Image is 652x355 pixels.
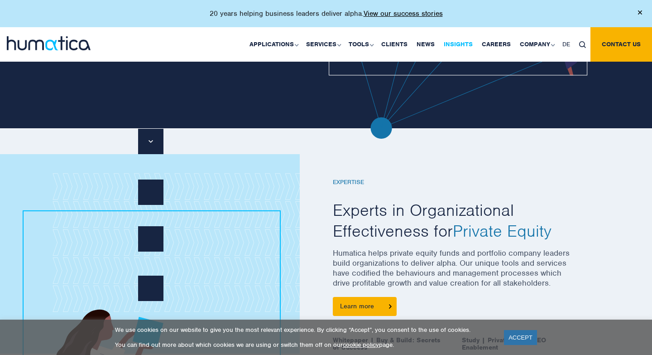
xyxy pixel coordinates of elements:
p: 20 years helping business leaders deliver alpha. [210,9,443,18]
span: DE [562,40,570,48]
img: logo [7,36,91,50]
a: Tools [344,27,377,62]
p: We use cookies on our website to give you the most relevant experience. By clicking “Accept”, you... [115,326,493,334]
a: Careers [477,27,515,62]
a: Clients [377,27,412,62]
img: search_icon [579,41,586,48]
img: arrowicon [389,304,392,308]
a: View our success stories [364,9,443,18]
p: Humatica helps private equity funds and portfolio company leaders build organizations to deliver ... [333,248,577,297]
span: Private Equity [453,220,551,241]
a: Applications [245,27,302,62]
a: Company [515,27,558,62]
p: You can find out more about which cookies we are using or switch them off on our page. [115,341,493,349]
a: cookie policy [343,341,379,349]
img: downarrow [149,140,153,143]
h6: EXPERTISE [333,179,577,186]
a: ACCEPT [504,330,537,345]
a: Contact us [590,27,652,62]
a: DE [558,27,575,62]
a: News [412,27,439,62]
a: Services [302,27,344,62]
a: Insights [439,27,477,62]
h2: Experts in Organizational Effectiveness for [333,200,577,241]
a: Learn more [333,297,397,316]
